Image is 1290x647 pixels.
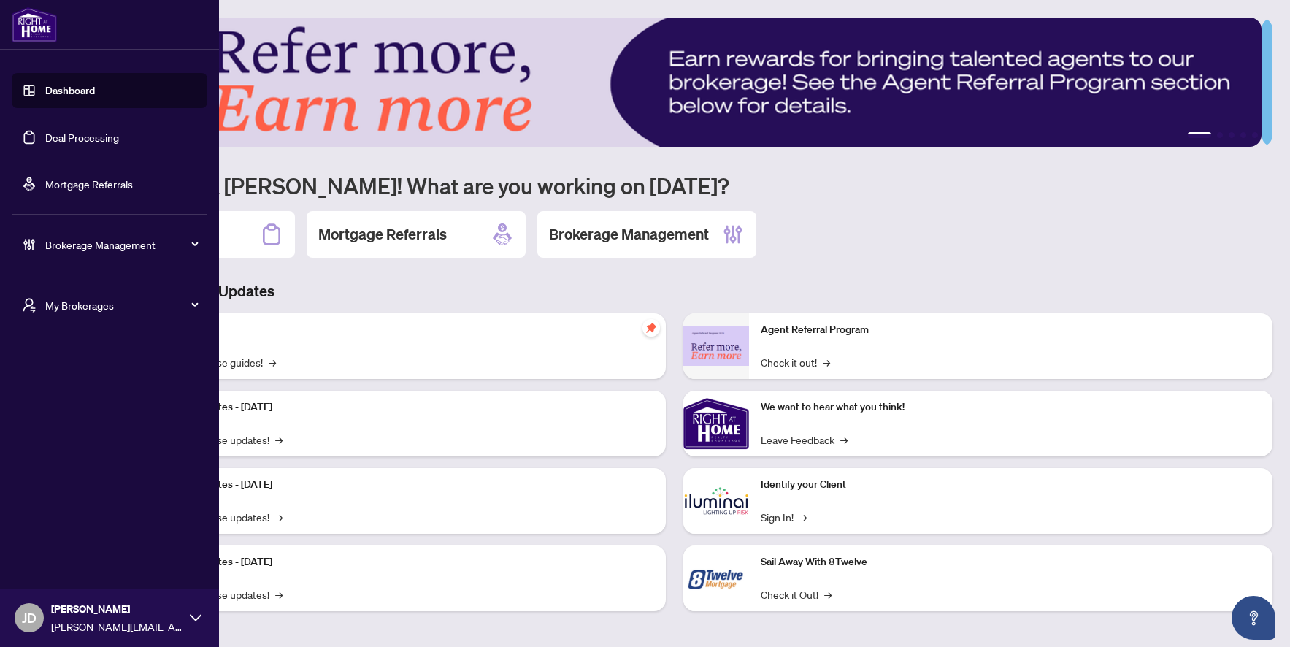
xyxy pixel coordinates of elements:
button: 3 [1229,132,1235,138]
img: logo [12,7,57,42]
a: Deal Processing [45,131,119,144]
a: Check it Out!→ [761,586,832,602]
span: → [275,432,283,448]
span: → [269,354,276,370]
p: We want to hear what you think! [761,399,1262,416]
h2: Mortgage Referrals [318,224,447,245]
p: Identify your Client [761,477,1262,493]
span: [PERSON_NAME][EMAIL_ADDRESS][PERSON_NAME][DOMAIN_NAME] [51,619,183,635]
button: 2 [1217,132,1223,138]
span: pushpin [642,319,660,337]
a: Sign In!→ [761,509,807,525]
span: → [840,432,848,448]
p: Platform Updates - [DATE] [153,399,654,416]
span: → [824,586,832,602]
button: Open asap [1232,596,1275,640]
img: Agent Referral Program [683,326,749,366]
span: user-switch [22,298,37,313]
span: Brokerage Management [45,237,197,253]
p: Self-Help [153,322,654,338]
span: [PERSON_NAME] [51,601,183,617]
p: Agent Referral Program [761,322,1262,338]
span: → [275,586,283,602]
button: 1 [1188,132,1211,138]
a: Leave Feedback→ [761,432,848,448]
button: 4 [1240,132,1246,138]
span: → [275,509,283,525]
span: JD [22,608,37,628]
a: Dashboard [45,84,95,97]
img: Slide 0 [76,18,1262,147]
h3: Brokerage & Industry Updates [76,281,1272,302]
img: Identify your Client [683,468,749,534]
p: Platform Updates - [DATE] [153,554,654,570]
span: → [799,509,807,525]
h2: Brokerage Management [549,224,709,245]
a: Mortgage Referrals [45,177,133,191]
button: 5 [1252,132,1258,138]
p: Sail Away With 8Twelve [761,554,1262,570]
p: Platform Updates - [DATE] [153,477,654,493]
span: My Brokerages [45,297,197,313]
img: Sail Away With 8Twelve [683,545,749,611]
img: We want to hear what you think! [683,391,749,456]
span: → [823,354,830,370]
h1: Welcome back [PERSON_NAME]! What are you working on [DATE]? [76,172,1272,199]
a: Check it out!→ [761,354,830,370]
